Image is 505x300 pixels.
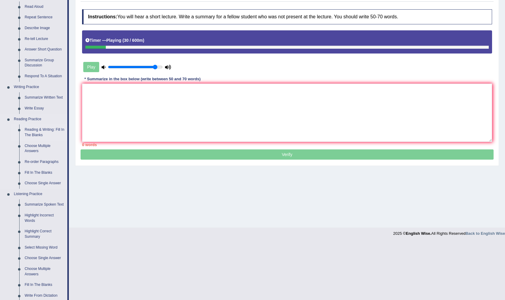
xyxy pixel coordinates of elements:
[82,76,203,82] div: * Summarize in the box below (write between 50 and 70 words)
[22,226,67,242] a: Highlight Correct Summary
[22,12,67,23] a: Repeat Sentence
[143,38,144,43] b: )
[85,38,144,43] h5: Timer —
[22,141,67,157] a: Choose Multiple Answers
[106,38,121,43] b: Playing
[22,253,67,264] a: Choose Single Answer
[22,178,67,189] a: Choose Single Answer
[11,189,67,200] a: Listening Practice
[82,142,492,148] div: 0 words
[124,38,143,43] b: 30 / 600m
[11,114,67,125] a: Reading Practice
[11,82,67,93] a: Writing Practice
[22,2,67,12] a: Read Aloud
[22,210,67,226] a: Highlight Incorrect Words
[22,92,67,103] a: Summarize Written Text
[82,9,492,24] h4: You will hear a short lecture. Write a summary for a fellow student who was not present at the le...
[22,199,67,210] a: Summarize Spoken Text
[22,103,67,114] a: Write Essay
[22,167,67,178] a: Fill In The Blanks
[466,231,505,236] a: Back to English Wise
[122,38,124,43] b: (
[22,71,67,82] a: Respond To A Situation
[22,44,67,55] a: Answer Short Question
[406,231,431,236] strong: English Wise.
[22,280,67,290] a: Fill In The Blanks
[22,264,67,280] a: Choose Multiple Answers
[88,14,117,19] b: Instructions:
[22,23,67,34] a: Describe Image
[22,34,67,44] a: Re-tell Lecture
[22,157,67,167] a: Re-order Paragraphs
[393,228,505,236] div: 2025 © All Rights Reserved
[22,242,67,253] a: Select Missing Word
[22,124,67,140] a: Reading & Writing: Fill In The Blanks
[22,55,67,71] a: Summarize Group Discussion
